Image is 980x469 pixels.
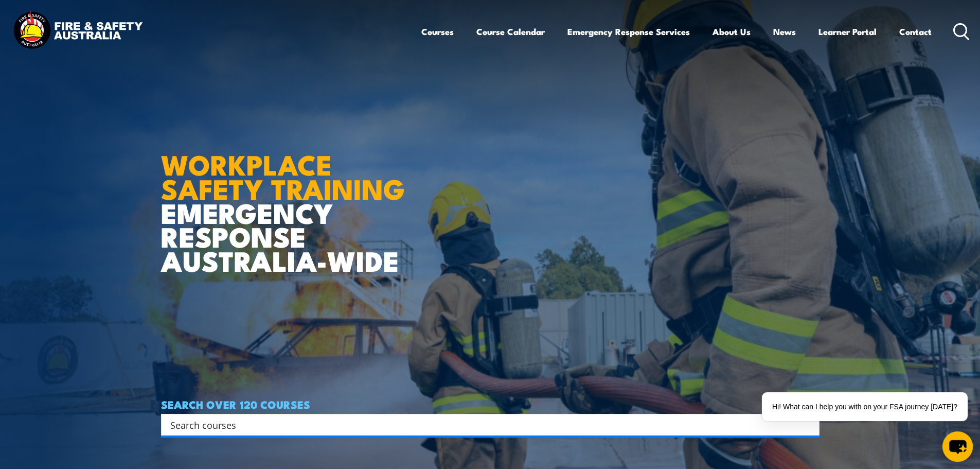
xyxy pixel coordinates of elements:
[899,18,932,45] a: Contact
[476,18,545,45] a: Course Calendar
[161,142,405,209] strong: WORKPLACE SAFETY TRAINING
[161,398,819,410] h4: SEARCH OVER 120 COURSES
[942,431,973,462] button: chat-button
[567,18,690,45] a: Emergency Response Services
[762,392,968,421] div: Hi! What can I help you with on your FSA journey [DATE]?
[170,417,797,432] input: Search input
[773,18,796,45] a: News
[712,18,751,45] a: About Us
[172,418,799,432] form: Search form
[818,18,877,45] a: Learner Portal
[161,126,413,272] h1: EMERGENCY RESPONSE AUSTRALIA-WIDE
[421,18,454,45] a: Courses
